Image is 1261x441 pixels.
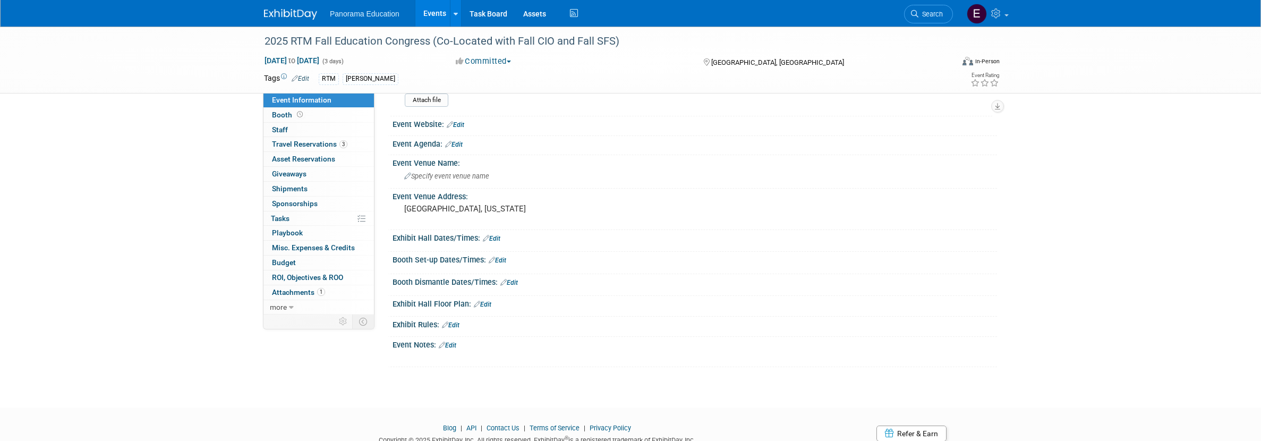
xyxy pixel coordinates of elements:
span: Attachments [272,288,325,296]
span: Panorama Education [330,10,399,18]
span: Tasks [271,214,289,223]
span: 1 [317,288,325,296]
a: Edit [447,121,464,129]
div: Event Website: [393,116,997,130]
span: | [458,424,465,432]
sup: ® [565,435,568,441]
div: Event Notes: [393,337,997,351]
a: Edit [483,235,500,242]
a: Tasks [263,211,374,226]
span: (3 days) [321,58,344,65]
a: Booth [263,108,374,122]
div: Exhibit Rules: [393,317,997,330]
a: Edit [292,75,309,82]
img: External Events Calendar [967,4,987,24]
span: Playbook [272,228,303,237]
a: Contact Us [487,424,519,432]
span: 3 [339,140,347,148]
span: [DATE] [DATE] [264,56,320,65]
a: Playbook [263,226,374,240]
span: Sponsorships [272,199,318,208]
td: Tags [264,73,309,85]
a: Giveaways [263,167,374,181]
a: Privacy Policy [590,424,631,432]
div: RTM [319,73,339,84]
img: Format-Inperson.png [962,57,973,65]
a: Travel Reservations3 [263,137,374,151]
a: more [263,300,374,315]
a: Budget [263,256,374,270]
span: | [478,424,485,432]
span: more [270,303,287,311]
a: Sponsorships [263,197,374,211]
a: Attachments1 [263,285,374,300]
a: Edit [439,342,456,349]
div: Booth Set-up Dates/Times: [393,252,997,266]
a: API [466,424,476,432]
span: | [581,424,588,432]
div: Booth Dismantle Dates/Times: [393,274,997,288]
a: Edit [474,301,491,308]
button: Committed [452,56,515,67]
span: Asset Reservations [272,155,335,163]
img: ExhibitDay [264,9,317,20]
div: Event Rating [970,73,999,78]
span: Search [918,10,943,18]
td: Toggle Event Tabs [353,315,374,328]
span: Specify event venue name [404,172,489,180]
span: ROI, Objectives & ROO [272,273,343,282]
span: to [287,56,297,65]
div: Event Agenda: [393,136,997,150]
div: 2025 RTM Fall Education Congress (Co-Located with Fall CIO and Fall SFS) [261,32,937,51]
a: Event Information [263,93,374,107]
div: Exhibit Hall Dates/Times: [393,230,997,244]
span: Booth [272,111,305,119]
span: Misc. Expenses & Credits [272,243,355,252]
a: Terms of Service [530,424,580,432]
span: [GEOGRAPHIC_DATA], [GEOGRAPHIC_DATA] [711,58,844,66]
a: Edit [442,321,459,329]
span: Budget [272,258,296,267]
a: Misc. Expenses & Credits [263,241,374,255]
span: Booth not reserved yet [295,111,305,118]
a: Edit [489,257,506,264]
div: Event Venue Address: [393,189,997,202]
td: Personalize Event Tab Strip [334,315,353,328]
pre: [GEOGRAPHIC_DATA], [US_STATE] [404,204,633,214]
div: In-Person [975,57,1000,65]
div: [PERSON_NAME] [343,73,398,84]
a: Search [904,5,953,23]
a: Shipments [263,182,374,196]
span: Staff [272,125,288,134]
span: Travel Reservations [272,140,347,148]
span: Shipments [272,184,308,193]
a: Edit [500,279,518,286]
a: Staff [263,123,374,137]
a: Asset Reservations [263,152,374,166]
div: Event Venue Name: [393,155,997,168]
span: Giveaways [272,169,306,178]
div: Event Format [890,55,1000,71]
a: Blog [443,424,456,432]
span: | [521,424,528,432]
div: Exhibit Hall Floor Plan: [393,296,997,310]
a: ROI, Objectives & ROO [263,270,374,285]
a: Edit [445,141,463,148]
span: Event Information [272,96,331,104]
